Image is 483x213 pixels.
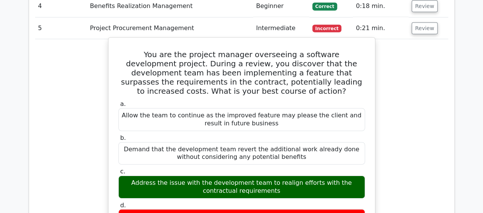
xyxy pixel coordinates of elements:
[253,18,309,39] td: Intermediate
[120,202,126,209] span: d.
[118,50,366,96] h5: You are the project manager overseeing a software development project. During a review, you disco...
[118,176,365,199] div: Address the issue with the development team to realign efforts with the contractual requirements
[120,168,126,175] span: c.
[120,134,126,141] span: b.
[35,18,87,39] td: 5
[118,142,365,165] div: Demand that the development team revert the additional work already done without considering any ...
[312,25,342,32] span: Incorrect
[118,108,365,131] div: Allow the team to continue as the improved feature may please the client and result in future bus...
[87,18,253,39] td: Project Procurement Management
[312,3,337,10] span: Correct
[412,0,438,12] button: Review
[412,22,438,34] button: Review
[353,18,409,39] td: 0:21 min.
[120,100,126,107] span: a.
